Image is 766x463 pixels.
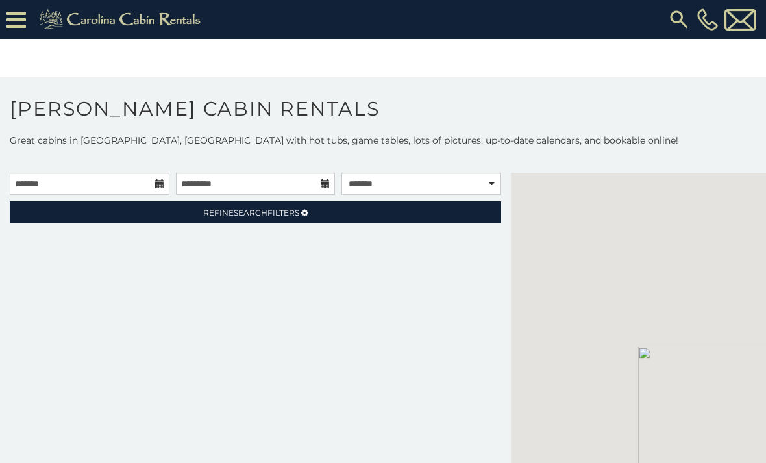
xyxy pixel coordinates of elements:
span: Refine Filters [203,208,299,218]
span: Search [234,208,267,218]
img: Khaki-logo.png [32,6,212,32]
img: search-regular.svg [667,8,691,31]
a: [PHONE_NUMBER] [694,8,721,31]
a: RefineSearchFilters [10,201,501,223]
